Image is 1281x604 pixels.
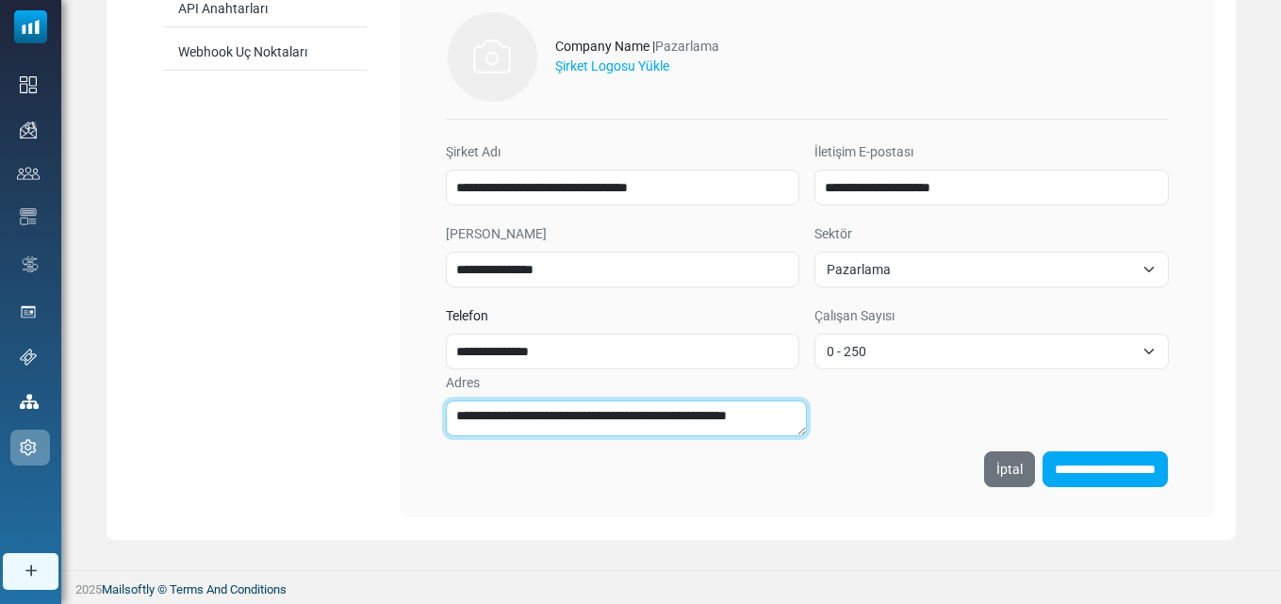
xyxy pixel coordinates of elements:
[17,167,40,180] img: contacts-icon.svg
[555,37,719,57] div: Company Name |
[446,373,480,393] label: Adres
[814,306,895,326] label: Çalışan Sayısı
[61,570,1281,604] footer: 2025
[555,57,669,76] label: Şirket Logosu Yükle
[984,451,1035,487] a: İptal
[655,39,719,54] span: Pazarlama
[814,142,913,162] label: İletişim E-postası
[163,35,367,71] a: Webhook Uç Noktaları
[170,582,287,596] span: translation missing: tr.layouts.footer.terms_and_conditions
[446,142,501,162] label: Şirket Adı
[20,253,41,275] img: workflow.svg
[814,224,852,244] label: Sektör
[827,340,1134,363] span: 0 - 250
[170,582,287,596] a: Terms And Conditions
[827,258,1134,281] span: Pazarlama
[446,9,540,104] img: firms-empty-photos-icon.svg
[20,208,37,225] img: email-templates-icon.svg
[446,224,547,244] label: [PERSON_NAME]
[814,252,1169,287] span: Pazarlama
[20,122,37,139] img: campaigns-icon.png
[14,10,47,43] img: mailsoftly_icon_blue_white.svg
[814,334,1169,369] span: 0 - 250
[102,582,167,596] a: Mailsoftly ©
[20,439,37,456] img: settings-icon.svg
[20,76,37,93] img: dashboard-icon.svg
[20,303,37,320] img: landing_pages.svg
[446,306,488,326] label: Telefon
[20,349,37,366] img: support-icon.svg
